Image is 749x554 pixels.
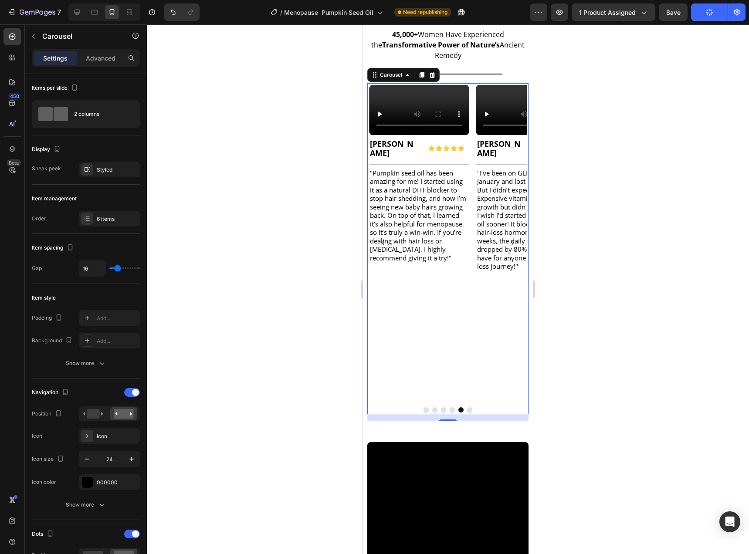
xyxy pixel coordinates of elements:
[666,9,681,16] span: Save
[43,54,68,63] p: Settings
[97,215,138,223] div: 6 items
[32,242,75,254] div: Item spacing
[32,528,55,540] div: Dots
[32,355,140,371] button: Show more
[97,479,138,486] div: 000000
[32,432,42,440] div: Icon
[32,144,62,155] div: Display
[363,24,533,554] iframe: Design area
[8,93,21,100] div: 450
[104,383,109,388] button: Dot
[66,500,106,509] div: Show more
[97,432,138,440] div: Icon
[3,3,65,21] button: 7
[79,260,105,276] input: Auto
[32,312,64,324] div: Padding
[719,511,740,532] div: Open Intercom Messenger
[69,383,75,388] button: Dot
[66,359,106,368] div: Show more
[32,165,61,172] div: Sneak peek
[32,387,71,399] div: Navigation
[61,383,66,388] button: Dot
[32,264,42,272] div: Gap
[32,215,46,223] div: Order
[32,294,56,302] div: Item style
[57,7,61,17] p: 7
[97,337,138,345] div: Add...
[42,31,116,41] p: Carousel
[572,3,655,21] button: 1 product assigned
[95,383,101,388] button: Dot
[32,195,77,203] div: Item management
[114,145,213,247] p: "I’ve been on GLP-1 since January and lost 40 lbs—love it! But I didn’t expect the hair loss. Exp...
[15,47,41,54] div: Carousel
[86,54,115,63] p: Advanced
[32,453,66,465] div: Icon size
[32,82,80,94] div: Items per slide
[32,478,56,486] div: Icon color
[32,497,140,513] button: Show more
[403,8,447,16] span: Need republishing
[97,314,138,322] div: Add...
[114,114,158,134] strong: [PERSON_NAME]
[164,3,200,21] div: Undo/Redo
[97,166,138,174] div: Styled
[74,104,127,124] div: 2 columns
[659,3,688,21] button: Save
[78,383,83,388] button: Dot
[87,383,92,388] button: Dot
[7,159,21,166] div: Beta
[284,8,373,17] span: Menopause Pumpkin Seed Oil
[280,8,282,17] span: /
[32,335,74,347] div: Background
[143,211,157,225] button: Carousel Next Arrow
[113,61,214,111] video: Video
[32,408,64,420] div: Position
[579,8,636,17] span: 1 product assigned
